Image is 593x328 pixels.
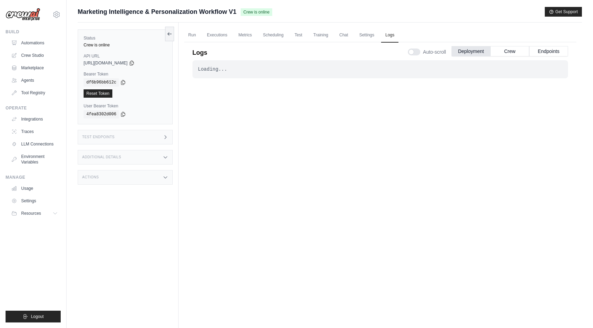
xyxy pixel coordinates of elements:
[84,78,119,87] code: df6b96bb612c
[8,208,61,219] button: Resources
[84,42,167,48] div: Crew is online
[8,75,61,86] a: Agents
[78,7,237,17] span: Marketing Intelligence & Personalization Workflow V1
[490,46,529,56] button: Crew
[84,89,112,98] a: Reset Token
[6,29,61,35] div: Build
[529,46,568,56] button: Endpoints
[21,211,41,216] span: Resources
[423,48,446,55] span: Auto-scroll
[8,126,61,137] a: Traces
[6,175,61,180] div: Manage
[355,28,378,43] a: Settings
[558,295,593,328] iframe: Chat Widget
[335,28,352,43] a: Chat
[452,46,490,56] button: Deployment
[6,311,61,322] button: Logout
[82,175,99,179] h3: Actions
[184,28,200,43] a: Run
[8,183,61,194] a: Usage
[84,60,128,66] span: [URL][DOMAIN_NAME]
[82,155,121,159] h3: Additional Details
[84,103,167,109] label: User Bearer Token
[84,53,167,59] label: API URL
[198,66,562,73] div: Loading...
[6,8,40,21] img: Logo
[234,28,256,43] a: Metrics
[8,50,61,61] a: Crew Studio
[31,314,44,319] span: Logout
[8,37,61,48] a: Automations
[545,7,582,17] button: Get Support
[8,139,61,150] a: LLM Connections
[6,105,61,111] div: Operate
[192,48,207,57] p: Logs
[241,8,272,16] span: Crew is online
[8,151,61,168] a: Environment Variables
[84,71,167,77] label: Bearer Token
[8,87,61,98] a: Tool Registry
[291,28,307,43] a: Test
[84,35,167,41] label: Status
[203,28,232,43] a: Executions
[82,135,115,139] h3: Test Endpoints
[309,28,333,43] a: Training
[84,110,119,118] code: 4fea8302d006
[8,114,61,125] a: Integrations
[381,28,398,43] a: Logs
[259,28,287,43] a: Scheduling
[8,62,61,73] a: Marketplace
[8,195,61,206] a: Settings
